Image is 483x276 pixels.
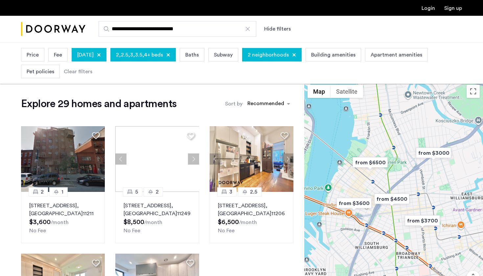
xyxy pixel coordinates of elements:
div: Clear filters [64,68,92,76]
button: Previous apartment [210,153,221,165]
button: Show street map [308,85,331,98]
span: 2 neighborhoods [248,51,289,59]
p: [STREET_ADDRESS] 11211 [29,202,97,218]
button: Show or hide filters [264,25,291,33]
img: dc6efc1f-24ba-4395-9182-45437e21be9a_638877555928985806.jpeg [210,126,294,192]
span: 2 [41,188,44,196]
span: Pet policies [27,68,54,76]
p: [STREET_ADDRESS] 11249 [124,202,191,218]
span: No Fee [218,228,235,233]
span: $8,500 [124,219,144,225]
img: dc6efc1f-24ba-4395-9182-45437e21be9a_638907940359509753.png [21,126,105,192]
div: from $3600 [334,196,374,211]
img: logo [21,17,85,41]
span: 2 [156,188,159,196]
span: Apartment amenities [371,51,422,59]
span: Baths [185,51,199,59]
p: [STREET_ADDRESS] 11206 [218,202,285,218]
a: Cazamio Logo [21,17,85,41]
span: No Fee [29,228,46,233]
input: Apartment Search [99,21,256,37]
span: Fee [54,51,62,59]
span: 1 [61,188,63,196]
button: Previous apartment [115,153,126,165]
a: Registration [444,6,462,11]
sub: /month [51,220,69,225]
a: Login [422,6,435,11]
a: 21[STREET_ADDRESS], [GEOGRAPHIC_DATA]11211No Fee [21,192,105,243]
div: from $3700 [402,213,443,228]
a: 32.5[STREET_ADDRESS], [GEOGRAPHIC_DATA]11206No Fee [210,192,293,243]
span: $3,600 [29,219,51,225]
span: 2.5 [250,188,257,196]
button: Next apartment [188,153,199,165]
ng-select: sort-apartment [244,98,293,110]
span: Price [27,51,39,59]
span: No Fee [124,228,140,233]
span: 5 [135,188,138,196]
a: 52[STREET_ADDRESS], [GEOGRAPHIC_DATA]11249No Fee [115,192,199,243]
span: 2,2.5,3,3.5,4+ beds [116,51,163,59]
div: from $3000 [413,146,454,160]
sub: /month [144,220,162,225]
button: Toggle fullscreen view [467,85,480,98]
sub: /month [239,220,257,225]
div: Recommended [246,100,284,109]
iframe: chat widget [442,250,463,269]
div: from $6500 [350,155,390,170]
button: Show satellite imagery [331,85,363,98]
span: 3 [229,188,232,196]
span: Subway [214,51,233,59]
button: Next apartment [282,153,293,165]
div: from $4500 [372,192,412,206]
span: Building amenities [311,51,356,59]
label: Sort by [225,100,242,108]
span: $6,500 [218,219,239,225]
span: [DATE] [77,51,94,59]
h1: Explore 29 homes and apartments [21,97,176,110]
